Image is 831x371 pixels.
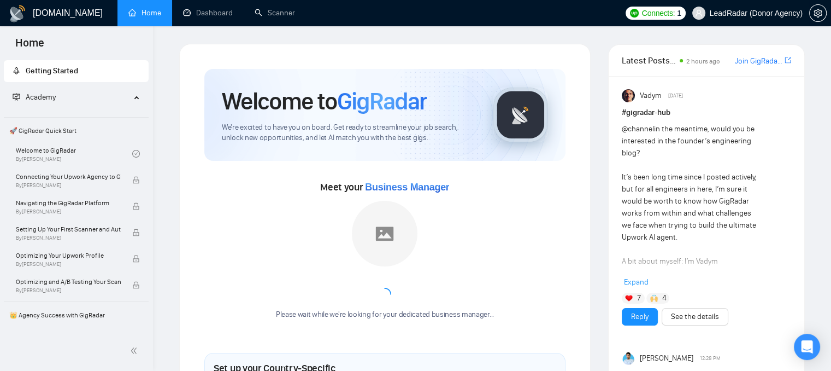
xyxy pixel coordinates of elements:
[16,224,121,235] span: Setting Up Your First Scanner and Auto-Bidder
[16,171,121,182] span: Connecting Your Upwork Agency to GigRadar
[625,294,633,302] img: ❤️
[337,86,427,116] span: GigRadar
[375,285,394,304] span: loading
[16,276,121,287] span: Optimizing and A/B Testing Your Scanner for Better Results
[630,9,639,18] img: upwork-logo.png
[352,201,417,266] img: placeholder.png
[642,7,675,19] span: Connects:
[16,235,121,241] span: By [PERSON_NAME]
[785,56,791,65] span: export
[677,7,681,19] span: 1
[639,90,661,102] span: Vadym
[132,255,140,263] span: lock
[622,124,654,134] span: @channel
[16,198,121,208] span: Navigating the GigRadar Platform
[222,123,476,143] span: We're excited to have you on board. Get ready to streamline your job search, unlock new opportuni...
[128,8,161,18] a: homeHome
[26,66,78,76] span: Getting Started
[183,8,233,18] a: dashboardDashboard
[639,352,693,364] span: [PERSON_NAME]
[662,308,728,326] button: See the details
[809,4,827,22] button: setting
[16,208,121,215] span: By [PERSON_NAME]
[662,293,666,304] span: 4
[26,92,56,102] span: Academy
[668,91,683,101] span: [DATE]
[132,229,140,236] span: lock
[4,60,149,82] li: Getting Started
[16,142,132,166] a: Welcome to GigRadarBy[PERSON_NAME]
[269,310,500,320] div: Please wait while we're looking for your dedicated business manager...
[622,54,676,67] span: Latest Posts from the GigRadar Community
[622,352,635,365] img: Bohdan Pyrih
[671,311,719,323] a: See the details
[622,107,791,119] h1: # gigradar-hub
[695,9,703,17] span: user
[16,261,121,268] span: By [PERSON_NAME]
[132,150,140,158] span: check-circle
[686,57,720,65] span: 2 hours ago
[794,334,820,360] div: Open Intercom Messenger
[16,182,121,189] span: By [PERSON_NAME]
[16,326,132,350] a: 1️⃣ Start Here
[255,8,295,18] a: searchScanner
[320,181,449,193] span: Meet your
[493,88,548,142] img: gigradar-logo.png
[132,202,140,210] span: lock
[16,250,121,261] span: Optimizing Your Upwork Profile
[622,89,635,102] img: Vadym
[622,308,658,326] button: Reply
[132,176,140,184] span: lock
[735,55,782,67] a: Join GigRadar Slack Community
[9,5,26,22] img: logo
[637,293,641,304] span: 7
[365,182,449,193] span: Business Manager
[222,86,427,116] h1: Welcome to
[624,277,649,287] span: Expand
[785,55,791,66] a: export
[13,93,20,101] span: fund-projection-screen
[13,92,56,102] span: Academy
[5,304,148,326] span: 👑 Agency Success with GigRadar
[650,294,658,302] img: 🙌
[7,35,53,58] span: Home
[631,311,649,323] a: Reply
[13,67,20,74] span: rocket
[5,120,148,142] span: 🚀 GigRadar Quick Start
[700,353,721,363] span: 12:28 PM
[809,9,827,18] a: setting
[132,281,140,289] span: lock
[16,287,121,294] span: By [PERSON_NAME]
[130,345,141,356] span: double-left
